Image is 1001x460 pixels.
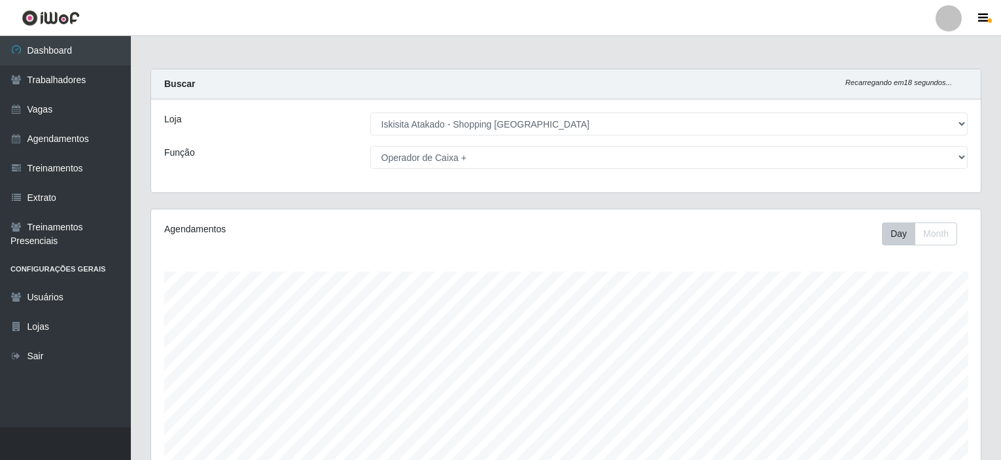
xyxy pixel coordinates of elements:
div: Agendamentos [164,222,487,236]
label: Loja [164,113,181,126]
button: Month [915,222,957,245]
i: Recarregando em 18 segundos... [845,79,952,86]
img: CoreUI Logo [22,10,80,26]
div: First group [882,222,957,245]
div: Toolbar with button groups [882,222,968,245]
button: Day [882,222,915,245]
strong: Buscar [164,79,195,89]
label: Função [164,146,195,160]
